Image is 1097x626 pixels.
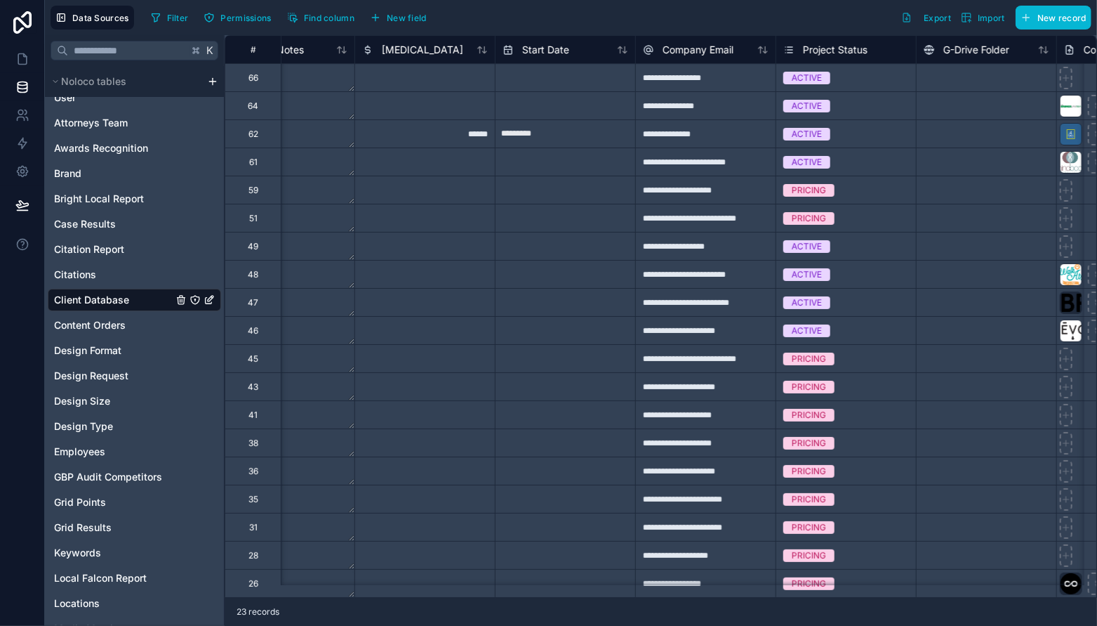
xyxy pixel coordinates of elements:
div: PRICING [792,578,826,590]
div: PRICING [792,465,826,478]
div: 49 [248,241,258,252]
a: New record [1010,6,1091,30]
span: Company Email [663,43,733,57]
div: ACTIVE [792,156,822,169]
div: ACTIVE [792,100,822,112]
div: 38 [248,438,258,449]
div: 31 [249,522,258,533]
div: 46 [248,325,258,337]
button: Filter [145,7,194,28]
button: New field [365,7,432,28]
div: 62 [248,129,258,140]
span: Import [978,13,1005,23]
div: 61 [249,157,258,168]
div: ACTIVE [792,268,822,281]
div: PRICING [792,493,826,506]
button: Permissions [199,7,276,28]
div: ACTIVE [792,296,822,309]
span: Export [924,13,951,23]
div: 36 [248,466,258,477]
div: 45 [248,353,258,365]
div: 47 [248,297,258,308]
div: 43 [248,382,258,393]
button: Data Sources [51,6,134,30]
span: G-Drive Folder [943,43,1009,57]
div: PRICING [792,409,826,422]
span: 23 records [237,606,279,618]
div: 51 [249,213,258,224]
div: 41 [248,410,258,421]
span: Start Date [522,43,569,57]
div: PRICING [792,212,826,225]
span: [MEDICAL_DATA] [382,43,463,57]
div: # [236,44,270,55]
button: Import [956,6,1010,30]
div: ACTIVE [792,240,822,253]
div: 26 [248,578,258,589]
span: Project Status [803,43,867,57]
span: Permissions [220,13,271,23]
span: Filter [167,13,189,23]
span: New record [1037,13,1086,23]
span: K [205,46,215,56]
div: PRICING [792,184,826,197]
div: PRICING [792,437,826,450]
div: 64 [248,100,258,112]
div: PRICING [792,381,826,393]
div: ACTIVE [792,128,822,141]
button: Find column [282,7,359,28]
button: New record [1016,6,1091,30]
div: 59 [248,185,258,196]
div: PRICING [792,549,826,562]
div: 28 [248,550,258,561]
div: PRICING [792,353,826,365]
button: Export [896,6,956,30]
div: 66 [248,72,258,84]
div: ACTIVE [792,325,822,337]
div: ACTIVE [792,72,822,84]
div: PRICING [792,521,826,534]
a: Permissions [199,7,281,28]
span: Data Sources [72,13,129,23]
span: New field [387,13,427,23]
div: 35 [248,494,258,505]
span: Find column [304,13,354,23]
div: 48 [248,269,258,280]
